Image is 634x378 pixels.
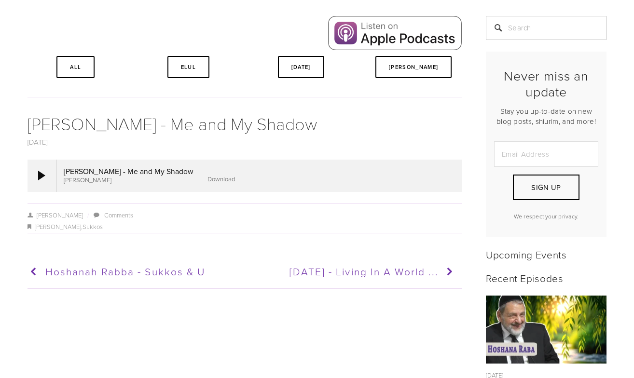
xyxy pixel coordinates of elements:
[28,221,462,233] div: ,
[486,248,606,260] h2: Upcoming Events
[28,211,83,219] a: [PERSON_NAME]
[28,260,240,284] a: Hoshanah Rabba - Sukkos & U
[494,68,598,99] h2: Never miss an update
[289,264,439,278] span: [DATE] - Living in a World ...
[494,212,598,220] p: We respect your privacy.
[513,175,579,200] button: Sign Up
[486,272,606,284] h2: Recent Episodes
[207,175,235,183] a: Download
[486,16,606,40] input: Search
[531,182,561,192] span: Sign Up
[28,111,317,135] a: [PERSON_NAME] - Me and My Shadow
[83,211,93,219] span: /
[244,260,456,284] a: [DATE] - Living in a World ...
[375,56,452,78] a: [PERSON_NAME]
[104,211,133,219] a: Comments
[486,296,607,364] img: Hoshana Raba - We're all willows
[83,222,103,231] a: Sukkos
[486,296,606,364] a: Hoshana Raba - We're all willows
[56,56,95,78] a: All
[494,141,598,167] input: Email Address
[45,264,206,278] span: Hoshanah Rabba - Sukkos & U
[28,137,48,147] a: [DATE]
[167,56,209,78] a: ELUL
[494,106,598,126] p: Stay you up-to-date on new blog posts, shiurim, and more!
[278,56,324,78] a: [DATE]
[35,222,81,231] a: [PERSON_NAME]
